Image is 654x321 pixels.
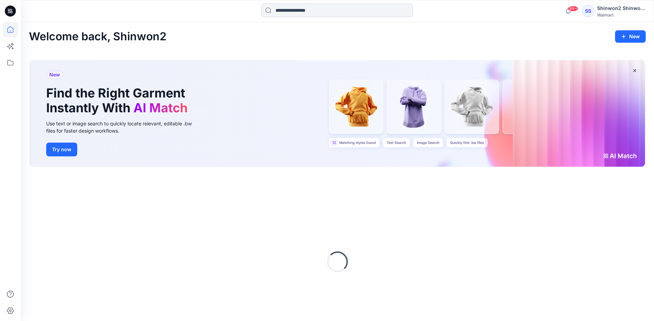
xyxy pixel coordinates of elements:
[615,30,646,43] button: New
[29,30,167,43] h2: Welcome back, Shinwon2
[597,12,645,18] div: Walmart
[582,5,594,17] div: SS
[46,120,201,134] div: Use text or image search to quickly locate relevant, editable .bw files for faster design workflows.
[597,4,645,12] div: Shinwon2 Shinwon2
[46,143,77,156] button: Try now
[568,6,578,11] span: 99+
[133,100,188,115] span: AI Match
[49,71,60,79] span: New
[46,86,191,115] h1: Find the Right Garment Instantly With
